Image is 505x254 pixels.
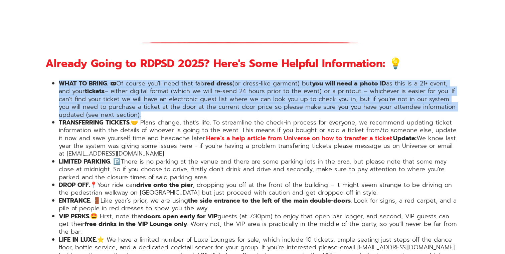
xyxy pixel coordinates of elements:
[206,134,392,143] a: Here’s a help article from Universe on how to transfer a ticket
[59,119,460,158] li: 🤝 Plans change, that’s life. To streamline the check-in process for everyone, we recommend updati...
[143,212,217,221] strong: doors open early for VIP
[136,180,193,190] strong: drive onto the pier
[360,79,386,88] strong: photo ID
[312,79,358,88] strong: you will need a
[59,157,121,166] strong: LIMITED PARKING. 🅿️
[59,235,97,244] strong: LIFE IN LUXE.
[59,213,460,236] li: 🤩 First, note that guests (at 7:30pm) to enjoy that open bar longer, and second, VIP guests can g...
[59,212,90,221] strong: VIP PERKS.
[59,79,116,88] strong: WHAT TO BRING. 🎟
[59,180,97,190] strong: DROP OFF.📍
[85,219,187,229] strong: free drinks in the VIP Lounge only
[59,181,460,197] li: Your ride can , dropping you off at the front of the building – it might seem strange to be drivi...
[204,79,232,88] strong: red dress
[188,196,351,205] strong: the side entrance to the left of the main double-doors
[85,86,105,96] strong: tickets
[59,197,460,213] li: Like year's prior, we are using . Look for signs, a red carpet, and a pile of people in red dress...
[393,134,416,143] strong: Update:
[45,55,402,72] strong: Already Going to RDPSD 2025? Here's Some Helpful Information: 💡
[59,118,131,127] strong: TRANSFERRING TICKETS.
[59,196,101,205] strong: ENTRANCE. 🚪
[59,80,460,119] li: Of course you'll need that fab (or dress-like garment) but as this is a 21+ event, and your – eit...
[59,158,460,181] li: There is no parking at the venue and there are some parking lots in the area, but please note tha...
